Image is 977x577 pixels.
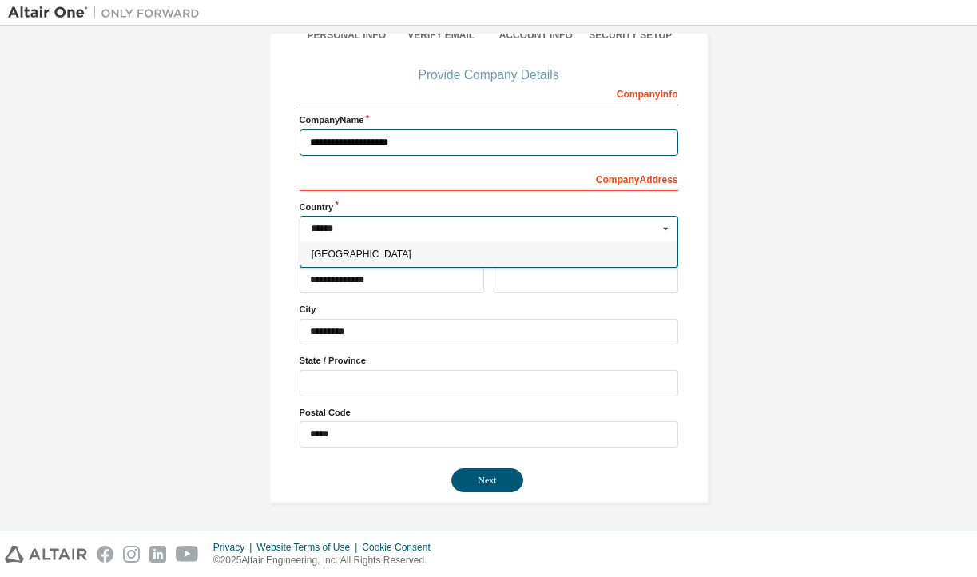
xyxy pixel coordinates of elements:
[362,541,439,554] div: Cookie Consent
[300,70,678,80] div: Provide Company Details
[256,541,362,554] div: Website Terms of Use
[300,80,678,105] div: Company Info
[300,113,678,126] label: Company Name
[300,354,678,367] label: State / Province
[489,29,584,42] div: Account Info
[300,29,395,42] div: Personal Info
[97,546,113,563] img: facebook.svg
[213,554,440,567] p: © 2025 Altair Engineering, Inc. All Rights Reserved.
[176,546,199,563] img: youtube.svg
[311,249,666,259] span: [GEOGRAPHIC_DATA]
[5,546,87,563] img: altair_logo.svg
[123,546,140,563] img: instagram.svg
[213,541,256,554] div: Privacy
[300,201,678,213] label: Country
[300,406,678,419] label: Postal Code
[583,29,678,42] div: Security Setup
[394,29,489,42] div: Verify Email
[149,546,166,563] img: linkedin.svg
[300,165,678,191] div: Company Address
[451,468,523,492] button: Next
[8,5,208,21] img: Altair One
[300,303,678,316] label: City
